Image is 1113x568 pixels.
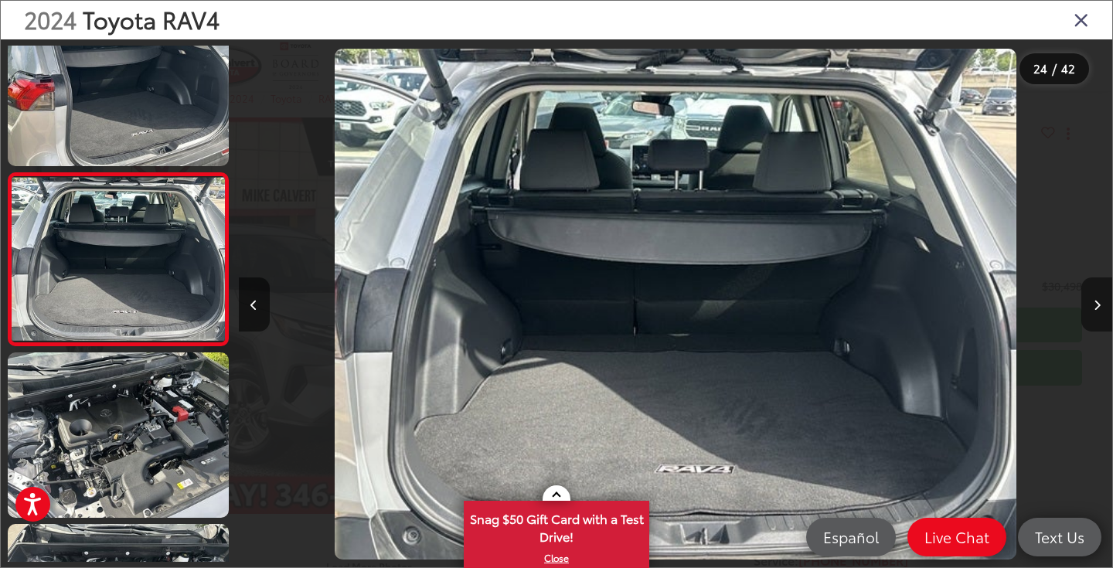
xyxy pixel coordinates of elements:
[1081,277,1112,332] button: Next image
[465,502,648,549] span: Snag $50 Gift Card with a Test Drive!
[239,49,1112,560] div: 2024 Toyota RAV4 XLE 23
[24,2,77,36] span: 2024
[806,518,896,556] a: Español
[9,178,226,341] img: 2024 Toyota RAV4 XLE
[1027,527,1092,546] span: Text Us
[83,2,220,36] span: Toyota RAV4
[5,350,230,519] img: 2024 Toyota RAV4 XLE
[917,527,997,546] span: Live Chat
[1018,518,1101,556] a: Text Us
[335,49,1016,560] img: 2024 Toyota RAV4 XLE
[1050,63,1058,74] span: /
[815,527,887,546] span: Español
[1061,60,1075,77] span: 42
[1074,9,1089,29] i: Close gallery
[239,277,270,332] button: Previous image
[1033,60,1047,77] span: 24
[907,518,1006,556] a: Live Chat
